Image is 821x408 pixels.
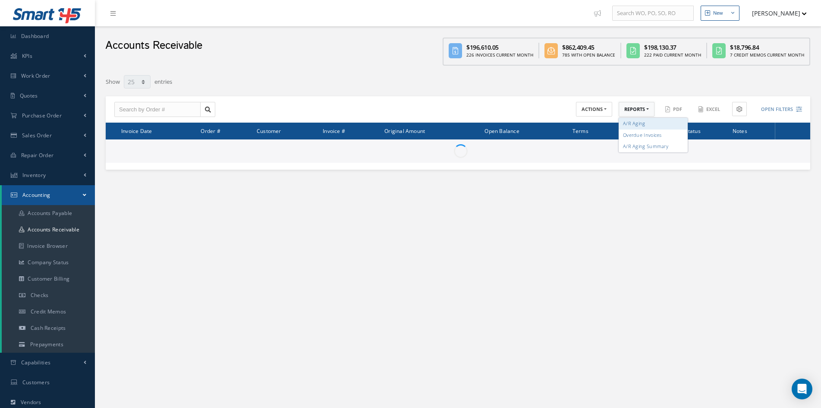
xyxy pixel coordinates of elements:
button: Excel [694,102,726,117]
span: Capabilities [21,359,51,366]
div: 226 Invoices Current Month [466,52,533,58]
span: Customers [22,379,50,386]
span: Open Balance [484,127,519,135]
span: Notes [733,127,747,135]
div: 7 Credit Memos Current Month [730,52,804,58]
a: Customer Billing [2,271,95,287]
button: REPORTS [619,102,654,117]
a: Company Status [2,254,95,271]
a: Prepayments [2,336,95,353]
a: A/R Aging Summary [619,141,688,152]
span: Order # [201,127,220,135]
span: Original Amount [384,127,425,135]
span: Credit Memos [31,308,66,315]
input: Search by Order # [114,102,201,117]
span: Terms [572,127,588,135]
div: New [713,9,723,17]
span: Checks [31,291,49,299]
span: Purchase Order [22,112,62,119]
span: Sales Order [22,132,52,139]
div: $862,409.45 [562,43,615,52]
a: Invoice Browser [2,238,95,254]
div: $196,610.05 [466,43,533,52]
a: Overdue Invoices [619,129,688,141]
div: $18,796.84 [730,43,804,52]
span: Inventory [22,171,46,179]
span: Customer [257,127,281,135]
span: Prepayments [30,341,63,348]
button: New [701,6,739,21]
input: Search WO, PO, SO, RO [612,6,694,21]
div: 222 Paid Current Month [644,52,701,58]
a: A/R Aging [619,118,688,130]
a: Accounting [2,185,95,205]
span: Invoice Date [121,127,152,135]
span: Quotes [20,92,38,99]
div: 785 With Open Balance [562,52,615,58]
span: Accounting [22,191,50,199]
span: Work Order [21,72,50,79]
button: Open Filters [753,102,802,117]
span: Dashboard [21,32,49,40]
label: Show [106,74,120,86]
div: $198,130.37 [644,43,701,52]
a: Credit Memos [2,304,95,320]
a: Accounts Payable [2,205,95,221]
button: ACTIONS [576,102,612,117]
a: Checks [2,287,95,304]
a: Accounts Receivable [2,221,95,238]
div: Open Intercom Messenger [792,379,812,399]
button: [PERSON_NAME] [744,5,807,22]
span: Repair Order [21,152,54,159]
span: KPIs [22,52,32,60]
label: entries [154,74,172,86]
button: PDF [661,102,688,117]
span: Cash Receipts [31,324,66,332]
h2: Accounts Receivable [105,39,202,52]
span: Vendors [21,399,41,406]
span: Invoice # [323,127,345,135]
span: Status [685,127,701,135]
div: ACTIONS [619,118,688,152]
a: Cash Receipts [2,320,95,336]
